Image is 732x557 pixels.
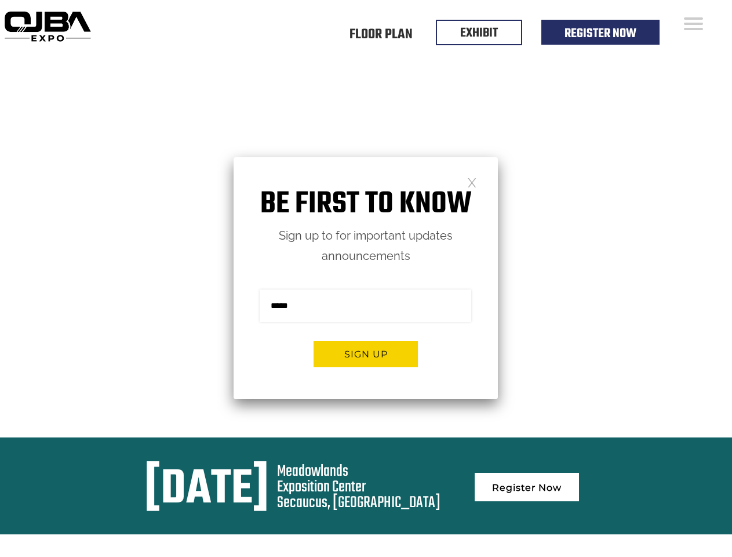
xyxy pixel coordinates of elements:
[144,464,269,517] div: [DATE]
[314,341,418,367] button: Sign up
[234,186,498,223] h1: Be first to know
[460,23,498,43] a: EXHIBIT
[234,226,498,266] p: Sign up to for important updates announcements
[277,464,440,511] div: Meadowlands Exposition Center Secaucus, [GEOGRAPHIC_DATA]
[475,473,579,501] a: Register Now
[565,24,636,44] a: Register Now
[467,177,477,187] a: Close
